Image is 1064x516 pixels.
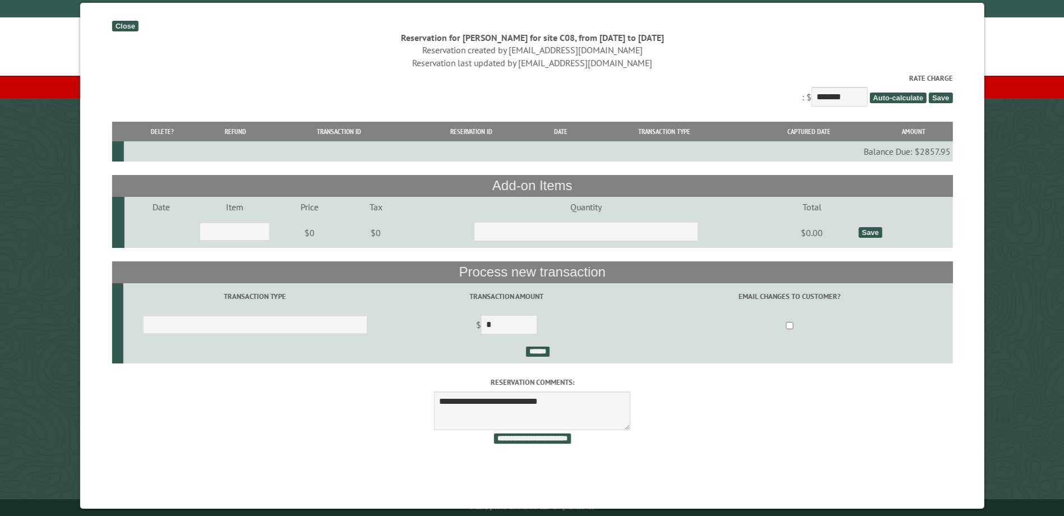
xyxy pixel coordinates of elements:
td: Balance Due: $2857.95 [124,141,952,162]
td: Total [767,197,856,217]
th: Process new transaction [112,261,952,283]
td: Price [271,197,347,217]
th: Amount [874,122,952,141]
div: Close [112,21,138,31]
label: Email changes to customer? [628,291,951,302]
td: Date [125,197,198,217]
td: Quantity [404,197,767,217]
div: Reservation last updated by [EMAIL_ADDRESS][DOMAIN_NAME] [112,57,952,69]
label: Transaction Amount [388,291,624,302]
div: Reservation created by [EMAIL_ADDRESS][DOMAIN_NAME] [112,44,952,56]
td: $ [386,310,626,342]
div: Reservation for [PERSON_NAME] for site C08, from [DATE] to [DATE] [112,31,952,44]
td: $0 [347,217,404,248]
th: Transaction ID [271,122,406,141]
label: Rate Charge [112,73,952,84]
td: Tax [347,197,404,217]
div: Save [858,227,882,238]
td: Item [198,197,271,217]
th: Captured Date [743,122,875,141]
span: Save [928,93,952,103]
span: Auto-calculate [869,93,927,103]
label: Transaction Type [125,291,385,302]
label: Reservation comments: [112,377,952,388]
td: $0.00 [767,217,856,248]
div: : $ [112,73,952,109]
td: $0 [271,217,347,248]
th: Refund [200,122,271,141]
th: Reservation ID [407,122,536,141]
th: Delete? [124,122,200,141]
th: Transaction Type [585,122,742,141]
th: Add-on Items [112,175,952,196]
th: Date [536,122,585,141]
small: © Campground Commander LLC. All rights reserved. [469,504,596,511]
